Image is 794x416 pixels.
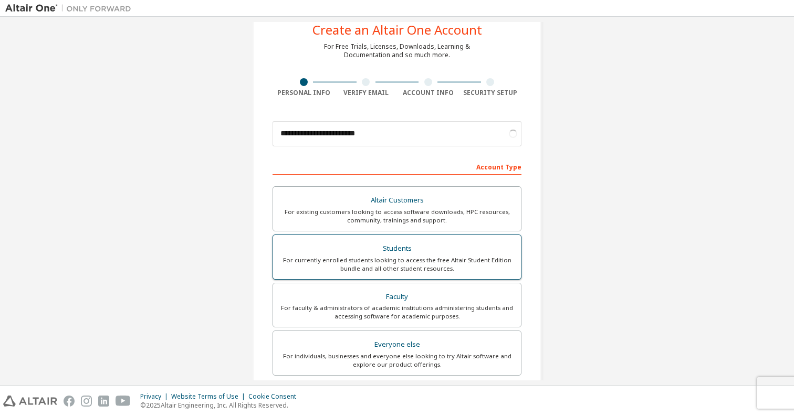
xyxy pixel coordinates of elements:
[279,290,515,304] div: Faculty
[279,256,515,273] div: For currently enrolled students looking to access the free Altair Student Edition bundle and all ...
[140,392,171,401] div: Privacy
[312,24,482,36] div: Create an Altair One Account
[3,396,57,407] img: altair_logo.svg
[273,89,335,97] div: Personal Info
[64,396,75,407] img: facebook.svg
[279,337,515,352] div: Everyone else
[279,352,515,369] div: For individuals, businesses and everyone else looking to try Altair software and explore our prod...
[459,89,522,97] div: Security Setup
[140,401,302,410] p: © 2025 Altair Engineering, Inc. All Rights Reserved.
[273,158,521,175] div: Account Type
[171,392,248,401] div: Website Terms of Use
[397,89,459,97] div: Account Info
[248,392,302,401] div: Cookie Consent
[279,304,515,321] div: For faculty & administrators of academic institutions administering students and accessing softwa...
[324,42,470,59] div: For Free Trials, Licenses, Downloads, Learning & Documentation and so much more.
[279,241,515,256] div: Students
[116,396,131,407] img: youtube.svg
[5,3,137,14] img: Altair One
[81,396,92,407] img: instagram.svg
[98,396,109,407] img: linkedin.svg
[279,193,515,208] div: Altair Customers
[335,89,398,97] div: Verify Email
[279,208,515,225] div: For existing customers looking to access software downloads, HPC resources, community, trainings ...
